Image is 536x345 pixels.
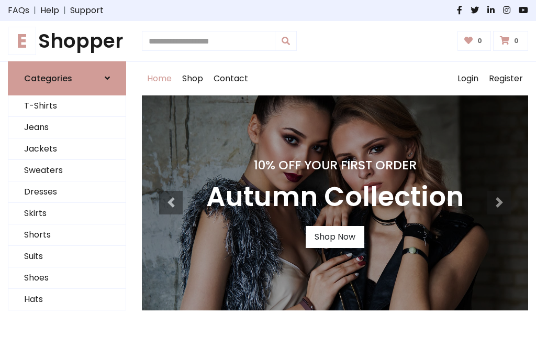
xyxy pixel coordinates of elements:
span: | [59,4,70,17]
a: 0 [493,31,528,51]
a: Jeans [8,117,126,138]
a: Support [70,4,104,17]
a: T-Shirts [8,95,126,117]
a: Categories [8,61,126,95]
a: Contact [208,62,253,95]
a: Shoes [8,267,126,289]
a: Hats [8,289,126,310]
a: Shop [177,62,208,95]
a: Login [452,62,484,95]
h1: Shopper [8,29,126,53]
h6: Categories [24,73,72,83]
a: Help [40,4,59,17]
a: Home [142,62,177,95]
a: FAQs [8,4,29,17]
a: Sweaters [8,160,126,181]
h3: Autumn Collection [206,181,464,213]
a: Jackets [8,138,126,160]
a: Register [484,62,528,95]
span: 0 [475,36,485,46]
a: EShopper [8,29,126,53]
a: Shorts [8,224,126,246]
h4: 10% Off Your First Order [206,158,464,172]
span: | [29,4,40,17]
a: Suits [8,246,126,267]
span: 0 [511,36,521,46]
a: Dresses [8,181,126,203]
a: 0 [457,31,492,51]
a: Skirts [8,203,126,224]
a: Shop Now [306,226,364,248]
span: E [8,27,36,55]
